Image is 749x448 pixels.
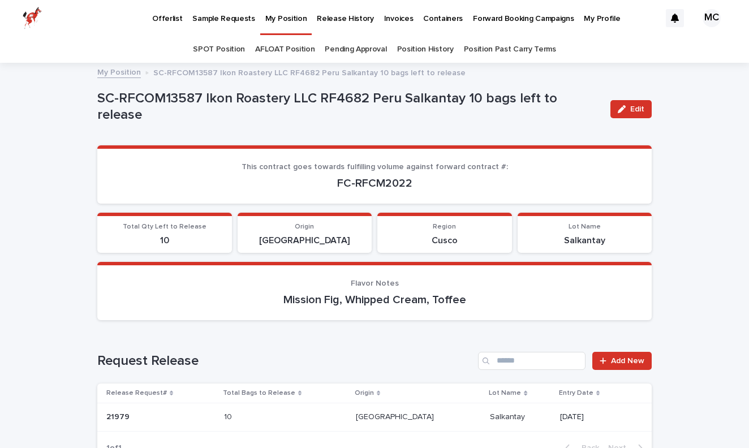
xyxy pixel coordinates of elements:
[104,235,225,246] p: 10
[630,105,644,113] span: Edit
[524,235,645,246] p: Salkantay
[433,223,456,230] span: Region
[97,91,601,123] p: SC-RFCOM13587 Ikon Roastery LLC RF4682 Peru Salkantay 10 bags left to release
[610,100,652,118] button: Edit
[106,410,132,422] p: 21979
[255,36,315,63] a: AFLOAT Position
[97,403,652,432] tr: 2197921979 1010 [GEOGRAPHIC_DATA][GEOGRAPHIC_DATA] SalkantaySalkantay [DATE]
[223,387,295,399] p: Total Bags to Release
[295,223,314,230] span: Origin
[351,279,399,287] span: Flavor Notes
[478,352,586,370] input: Search
[153,66,466,78] p: SC-RFCOM13587 Ikon Roastery LLC RF4682 Peru Salkantay 10 bags left to release
[489,387,521,399] p: Lot Name
[611,357,644,365] span: Add New
[242,163,508,171] span: This contract goes towards fulfilling volume against forward contract #:
[97,65,141,78] a: My Position
[224,410,234,422] p: 10
[106,387,167,399] p: Release Request#
[123,223,206,230] span: Total Qty Left to Release
[464,36,556,63] a: Position Past Carry Terms
[97,353,473,369] h1: Request Release
[325,36,386,63] a: Pending Approval
[111,293,638,307] p: Mission Fig, Whipped Cream, Toffee
[490,410,527,422] p: Salkantay
[193,36,245,63] a: SPOT Position
[559,387,593,399] p: Entry Date
[244,235,365,246] p: [GEOGRAPHIC_DATA]
[560,412,634,422] p: [DATE]
[703,9,721,27] div: MC
[397,36,454,63] a: Position History
[569,223,601,230] span: Lot Name
[111,176,638,190] p: FC-RFCM2022
[592,352,652,370] a: Add New
[23,7,42,29] img: zttTXibQQrCfv9chImQE
[356,410,436,422] p: [GEOGRAPHIC_DATA]
[355,387,374,399] p: Origin
[384,235,505,246] p: Cusco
